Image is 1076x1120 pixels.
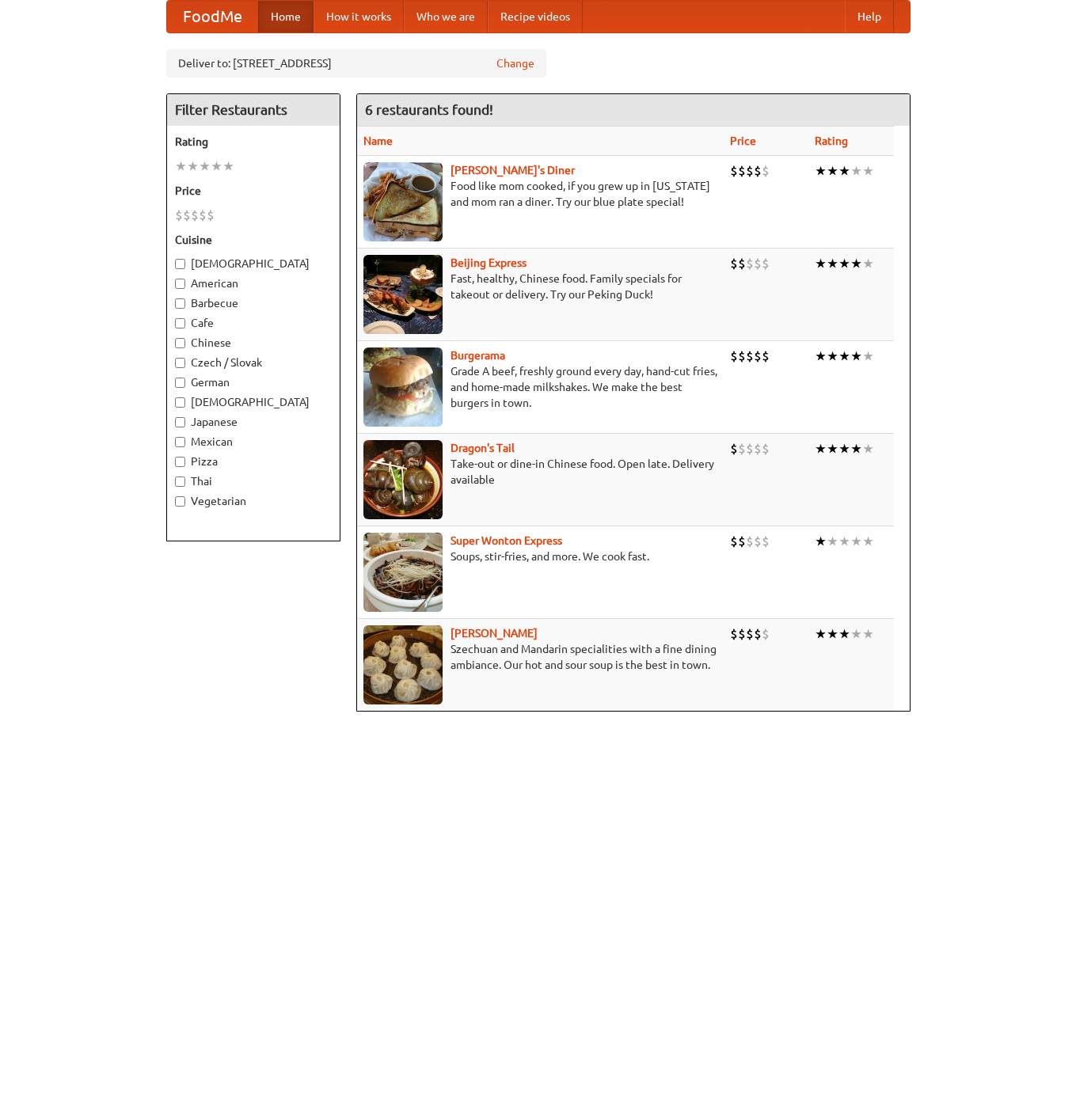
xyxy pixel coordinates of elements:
[838,440,850,457] li: ★
[167,94,340,126] h4: Filter Restaurants
[845,1,894,32] a: Help
[862,347,874,365] li: ★
[175,417,185,427] input: Japanese
[175,437,185,447] input: Mexican
[451,534,562,547] a: Super Wonton Express
[815,440,827,457] li: ★
[175,183,332,199] h5: Price
[838,162,850,180] li: ★
[175,397,185,408] input: [DEMOGRAPHIC_DATA]
[754,162,762,180] li: $
[762,255,770,272] li: $
[175,355,332,370] label: Czech / Slovak
[175,358,185,368] input: Czech / Slovak
[314,1,404,32] a: How it works
[222,158,234,175] li: ★
[175,256,332,271] label: [DEMOGRAPHIC_DATA]
[363,162,443,241] img: sallys.jpg
[175,318,185,328] input: Cafe
[175,232,332,248] h5: Cuisine
[207,207,215,224] li: $
[762,533,770,550] li: $
[451,256,527,269] a: Beijing Express
[746,347,754,365] li: $
[175,295,332,311] label: Barbecue
[838,533,850,550] li: ★
[827,162,838,180] li: ★
[175,457,185,467] input: Pizza
[363,178,717,210] p: Food like mom cooked, if you grew up in [US_STATE] and mom ran a diner. Try our blue plate special!
[762,162,770,180] li: $
[815,533,827,550] li: ★
[451,349,505,362] a: Burgerama
[175,394,332,410] label: [DEMOGRAPHIC_DATA]
[175,275,332,291] label: American
[738,625,746,643] li: $
[404,1,488,32] a: Who we are
[730,533,738,550] li: $
[175,158,187,175] li: ★
[175,454,332,469] label: Pizza
[363,549,717,564] p: Soups, stir-fries, and more. We cook fast.
[175,493,332,509] label: Vegetarian
[746,533,754,550] li: $
[175,259,185,269] input: [DEMOGRAPHIC_DATA]
[175,374,332,390] label: German
[850,347,862,365] li: ★
[754,625,762,643] li: $
[363,363,717,411] p: Grade A beef, freshly ground every day, hand-cut fries, and home-made milkshakes. We make the bes...
[496,55,534,71] a: Change
[730,162,738,180] li: $
[738,440,746,457] li: $
[838,255,850,272] li: ★
[365,102,493,117] ng-pluralize: 6 restaurants found!
[175,414,332,430] label: Japanese
[754,533,762,550] li: $
[187,158,199,175] li: ★
[363,625,443,704] img: shandong.jpg
[862,440,874,457] li: ★
[175,335,332,351] label: Chinese
[363,271,717,302] p: Fast, healthy, Chinese food. Family specials for takeout or delivery. Try our Peking Duck!
[754,347,762,365] li: $
[175,338,185,348] input: Chinese
[363,135,393,147] a: Name
[815,162,827,180] li: ★
[850,162,862,180] li: ★
[862,162,874,180] li: ★
[258,1,314,32] a: Home
[746,255,754,272] li: $
[175,476,185,487] input: Thai
[862,533,874,550] li: ★
[815,347,827,365] li: ★
[175,378,185,388] input: German
[746,162,754,180] li: $
[167,1,258,32] a: FoodMe
[175,315,332,331] label: Cafe
[827,440,838,457] li: ★
[730,347,738,365] li: $
[175,298,185,309] input: Barbecue
[363,255,443,334] img: beijing.jpg
[451,627,538,640] a: [PERSON_NAME]
[175,207,183,224] li: $
[850,625,862,643] li: ★
[175,473,332,489] label: Thai
[199,158,211,175] li: ★
[754,440,762,457] li: $
[183,207,191,224] li: $
[738,347,746,365] li: $
[199,207,207,224] li: $
[488,1,583,32] a: Recipe videos
[451,164,575,177] a: [PERSON_NAME]'s Diner
[862,625,874,643] li: ★
[166,49,546,78] div: Deliver to: [STREET_ADDRESS]
[738,255,746,272] li: $
[730,625,738,643] li: $
[363,533,443,612] img: superwonton.jpg
[762,440,770,457] li: $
